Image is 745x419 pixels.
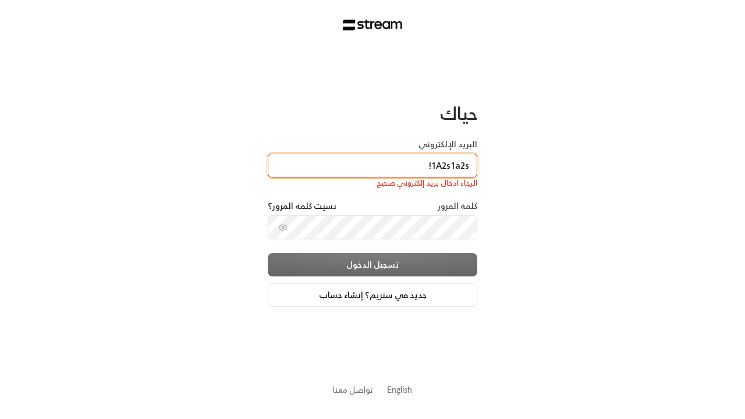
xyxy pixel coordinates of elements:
a: جديد في ستريم؟ إنشاء حساب [268,283,477,307]
a: تواصل معنا [333,382,373,397]
img: Stream Logo [343,19,403,31]
label: البريد الإلكتروني [418,139,477,150]
a: English [387,379,412,400]
a: نسيت كلمة المرور؟ [268,200,336,212]
label: كلمة المرور [438,200,477,212]
button: تواصل معنا [333,384,373,396]
div: الرجاء ادخال بريد إلكتروني صحيح [268,177,477,189]
span: حياك [440,98,477,129]
button: toggle password visibility [274,218,292,237]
